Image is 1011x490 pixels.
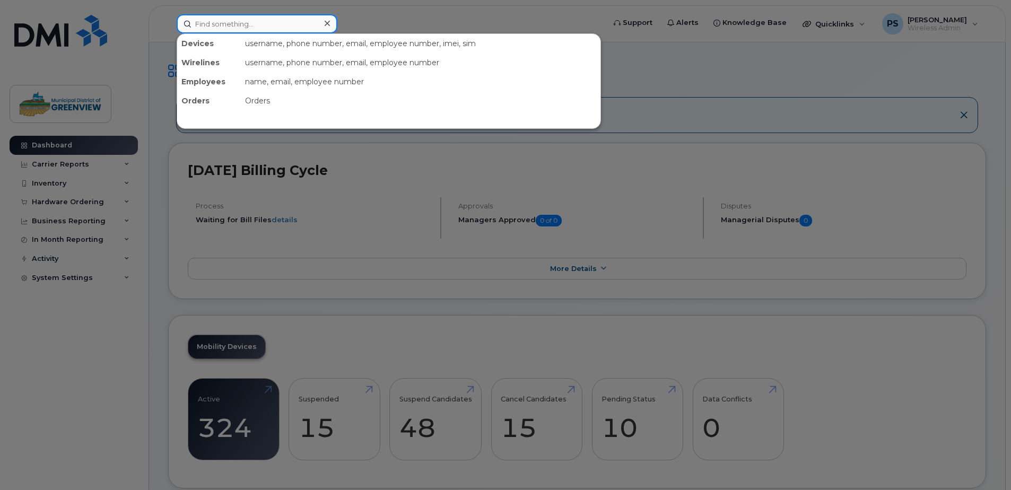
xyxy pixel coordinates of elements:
[241,53,600,72] div: username, phone number, email, employee number
[177,72,241,91] div: Employees
[177,91,241,110] div: Orders
[177,34,241,53] div: Devices
[241,91,600,110] div: Orders
[241,34,600,53] div: username, phone number, email, employee number, imei, sim
[241,72,600,91] div: name, email, employee number
[177,53,241,72] div: Wirelines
